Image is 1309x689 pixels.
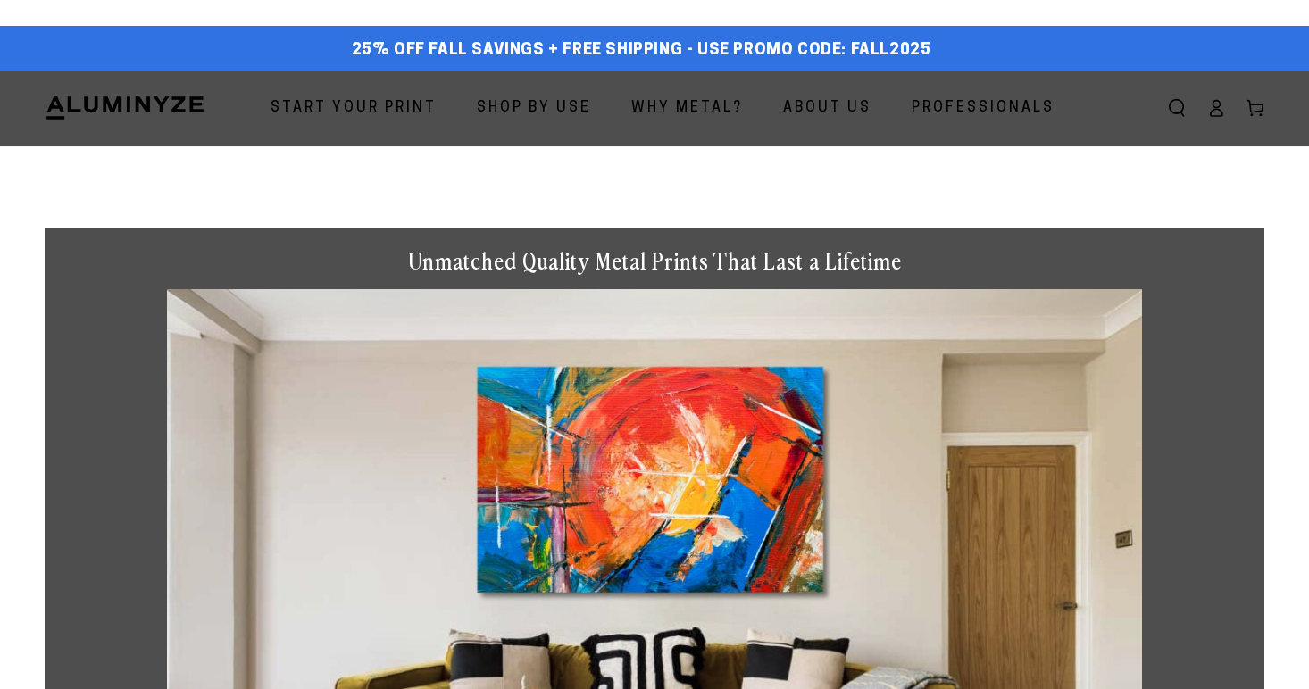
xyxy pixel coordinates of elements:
span: Why Metal? [631,95,743,121]
img: Aluminyze [45,95,205,121]
span: Professionals [912,95,1055,121]
span: About Us [783,95,871,121]
a: Start Your Print [257,85,450,132]
span: 25% off FALL Savings + Free Shipping - Use Promo Code: FALL2025 [352,41,931,61]
a: Professionals [898,85,1068,132]
h1: Unmatched Quality Metal Prints That Last a Lifetime [167,246,1143,276]
a: About Us [770,85,885,132]
a: Shop By Use [463,85,604,132]
summary: Search our site [1157,88,1196,128]
span: Shop By Use [477,95,591,121]
h1: Metal Prints [45,146,1264,193]
span: Start Your Print [271,95,437,121]
a: Why Metal? [618,85,756,132]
